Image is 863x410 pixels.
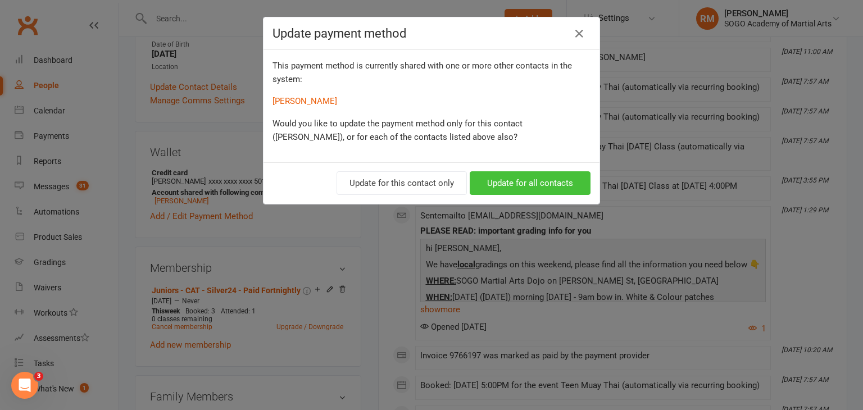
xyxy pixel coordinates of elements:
[570,25,588,43] button: Close
[337,171,467,195] button: Update for this contact only
[470,171,591,195] button: Update for all contacts
[264,50,599,162] div: This payment method is currently shared with one or more other contacts in the system:
[272,117,591,144] p: Would you like to update the payment method only for this contact ([PERSON_NAME]), or for each of...
[272,96,337,106] a: [PERSON_NAME]
[11,372,38,399] iframe: Intercom live chat
[34,372,43,381] span: 3
[272,26,591,40] h4: Update payment method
